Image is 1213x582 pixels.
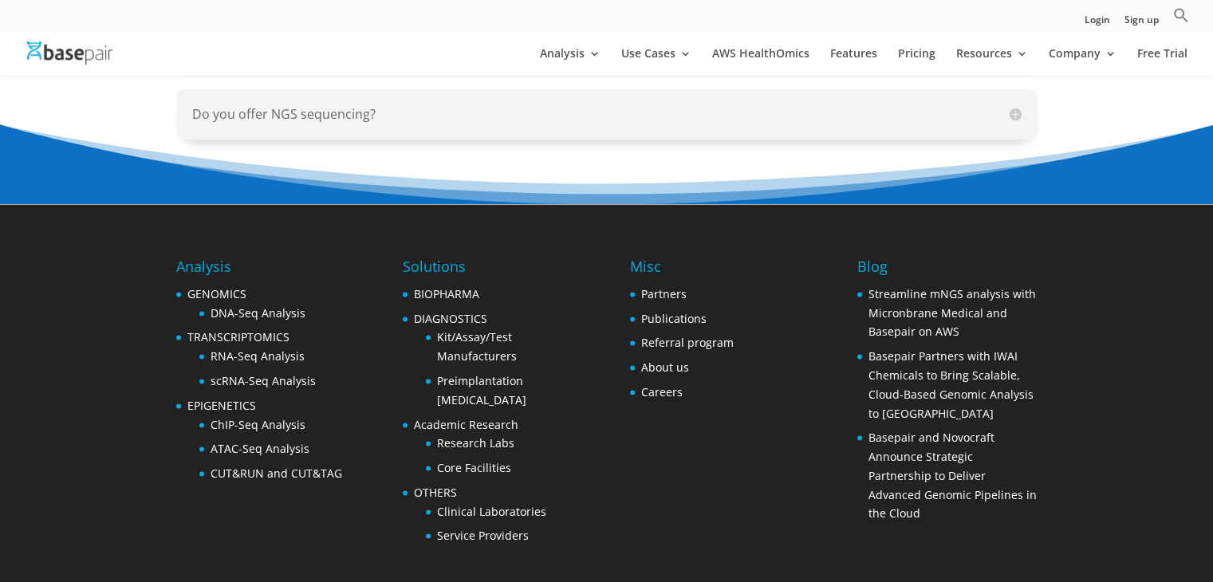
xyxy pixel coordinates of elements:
[437,373,526,407] a: Preimplantation [MEDICAL_DATA]
[712,48,809,75] a: AWS HealthOmics
[868,430,1037,521] a: Basepair and Novocraft Announce Strategic Partnership to Deliver Advanced Genomic Pipelines in th...
[211,466,342,481] a: CUT&RUN and CUT&TAG
[437,504,546,519] a: Clinical Laboratories
[868,348,1034,420] a: Basepair Partners with IWAI Chemicals to Bring Scalable, Cloud-Based Genomic Analysis to [GEOGRAP...
[437,329,517,364] a: Kit/Assay/Test Manufacturers
[641,311,707,326] a: Publications
[641,384,683,399] a: Careers
[176,256,342,285] h4: Analysis
[641,360,689,375] a: About us
[187,329,289,344] a: TRANSCRIPTOMICS
[187,398,256,413] a: EPIGENETICS
[27,41,112,65] img: Basepair
[1133,502,1194,563] iframe: Drift Widget Chat Controller
[414,417,518,432] a: Academic Research
[857,256,1037,285] h4: Blog
[437,435,514,450] a: Research Labs
[211,417,305,432] a: ChIP-Seq Analysis
[414,286,479,301] a: BIOPHARMA
[641,286,687,301] a: Partners
[1137,48,1187,75] a: Free Trial
[187,286,246,301] a: GENOMICS
[641,335,734,350] a: Referral program
[414,311,487,326] a: DIAGNOSTICS
[211,441,309,456] a: ATAC-Seq Analysis
[414,485,457,500] a: OTHERS
[956,48,1028,75] a: Resources
[830,48,877,75] a: Features
[211,373,316,388] a: scRNA-Seq Analysis
[437,528,529,543] a: Service Providers
[192,105,1022,124] h5: Do you offer NGS sequencing?
[1173,7,1189,32] a: Search Icon Link
[437,460,511,475] a: Core Facilities
[621,48,691,75] a: Use Cases
[1124,15,1159,32] a: Sign up
[211,305,305,320] a: DNA-Seq Analysis
[1049,48,1117,75] a: Company
[1173,7,1189,23] svg: Search
[540,48,601,75] a: Analysis
[868,286,1036,340] a: Streamline mNGS analysis with Micronbrane Medical and Basepair on AWS
[211,348,305,364] a: RNA-Seq Analysis
[403,256,582,285] h4: Solutions
[630,256,734,285] h4: Misc
[898,48,935,75] a: Pricing
[1085,15,1110,32] a: Login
